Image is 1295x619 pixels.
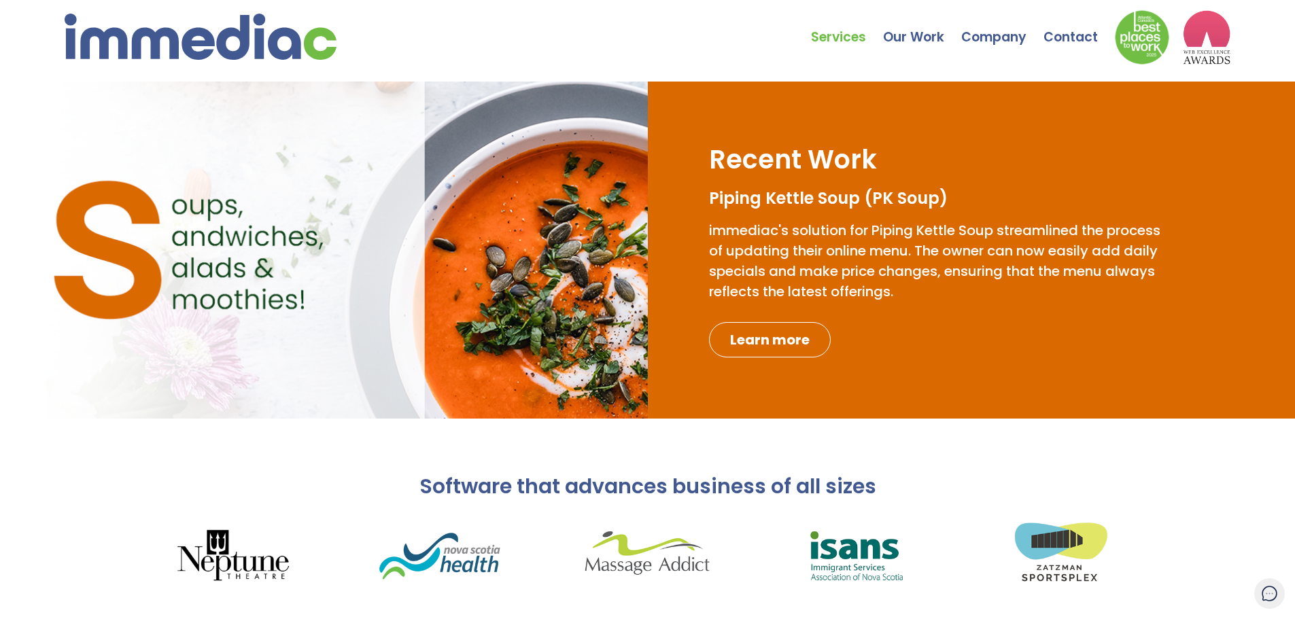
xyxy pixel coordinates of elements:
a: Contact [1043,3,1115,51]
img: sportsplexLogo.png [958,514,1165,597]
a: Services [811,3,883,51]
a: Company [961,3,1043,51]
img: immediac [65,14,336,60]
span: Learn more [730,330,810,349]
a: Learn more [709,322,831,357]
img: Down [1115,10,1169,65]
span: immediac's solution for Piping Kettle Soup streamlined the process of updating their online menu.... [709,221,1160,301]
h2: Recent Work [709,143,877,177]
h3: Piping Kettle Soup (PK Soup) [709,187,1166,210]
a: Our Work [883,3,961,51]
img: massageAddictLogo.png [544,514,751,597]
img: nsHealthLogo.png [336,514,544,597]
span: Software that advances business of all sizes [419,472,876,501]
img: neptuneLogo.png [130,514,337,597]
img: logo2_wea_nobg.webp [1183,10,1230,65]
img: isansLogo.png [750,514,958,597]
